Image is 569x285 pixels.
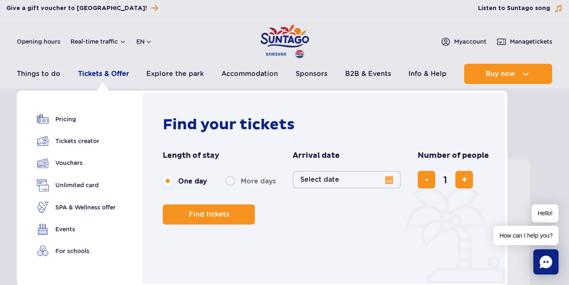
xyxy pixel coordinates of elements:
button: en [136,37,152,46]
button: Select date [293,171,401,188]
a: For schools [37,245,116,257]
div: Chat [533,249,559,275]
a: Myaccount [441,37,486,47]
a: Managetickets [496,37,552,47]
a: Info & Help [408,64,447,84]
a: Sponsors [296,64,327,84]
button: Buy now [464,64,552,84]
label: More days [225,172,276,190]
span: Arrival date [293,151,340,161]
label: One day [163,172,207,190]
a: Things to do [17,64,60,84]
span: Number of people [418,151,489,161]
span: Length of stay [163,151,219,161]
a: Tickets & Offer [78,64,129,84]
a: Vouchers [37,157,116,169]
a: Events [37,223,116,235]
a: Opening hours [17,37,60,46]
button: Real-time traffic [70,38,126,45]
button: remove ticket [418,171,435,188]
span: My account [454,37,486,46]
a: Explore the park [146,64,204,84]
span: Manage tickets [510,37,552,46]
span: Hello! [532,204,559,222]
span: How can I help you? [494,226,559,245]
a: B2B & Events [345,64,391,84]
a: Pricing [37,113,116,125]
strong: Find your tickets [163,115,295,134]
a: Tickets creator [37,135,116,147]
input: number of tickets [435,170,455,190]
a: Accommodation [221,64,278,84]
span: Buy now [486,70,515,78]
button: Find tickets [163,204,255,225]
span: Find tickets [189,211,229,218]
form: Planning your visit to Park of Poland [163,151,489,225]
a: Unlimited card [37,179,116,191]
a: SPA & Wellness offer [37,201,116,213]
button: add ticket [455,171,473,188]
